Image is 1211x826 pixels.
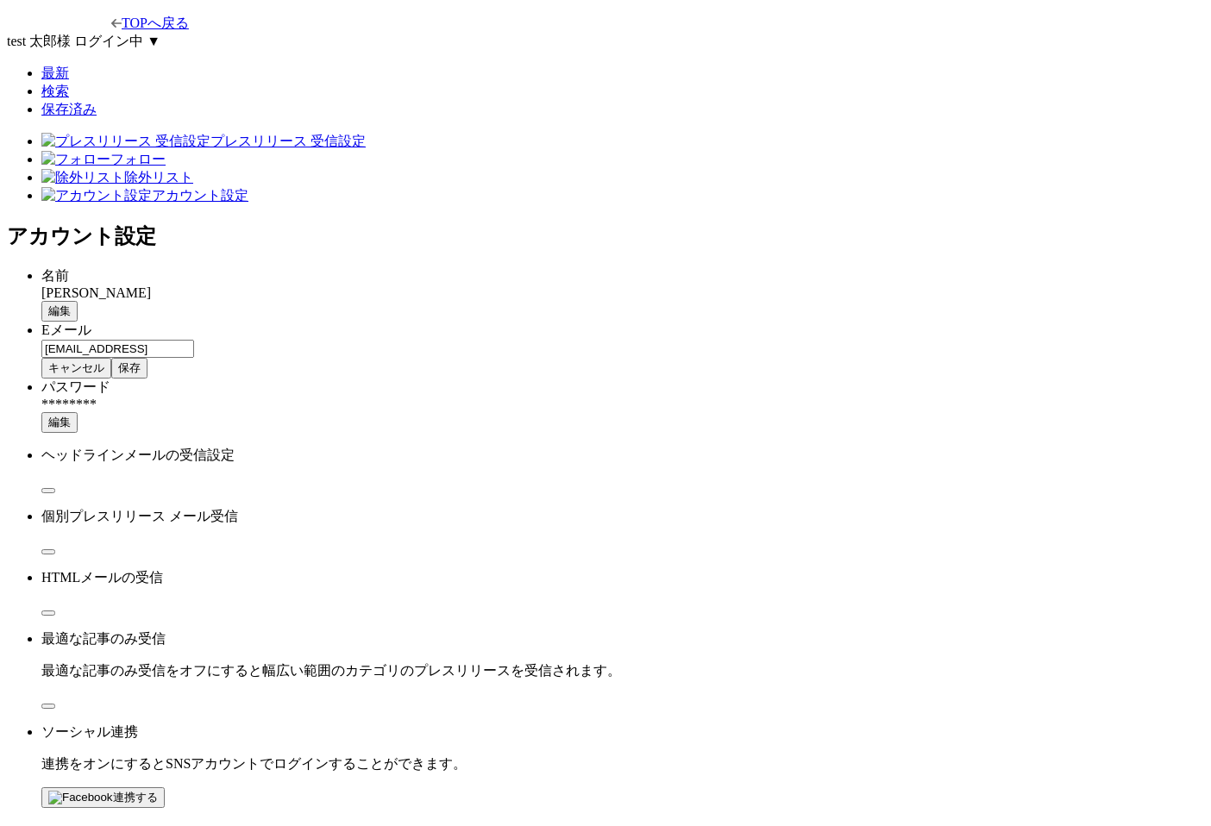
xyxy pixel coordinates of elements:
img: アカウント設定 [41,187,152,205]
img: プレスリリース 受信設定 [41,133,210,151]
span: test 太郎 [7,34,57,48]
button: 編集 [41,301,78,322]
a: アカウント設定アカウント設定 [41,187,1204,205]
span: 保存 [118,361,141,374]
a: 除外リスト除外リスト [41,169,1204,187]
div: 名前 [41,267,1204,285]
a: PR TIMESのトップページはこちら [7,16,111,30]
span: 編集 [48,304,71,317]
p: 連携をオンにするとSNSアカウントでログインすることができます。 [41,755,1204,773]
nav: サイドメニュー [7,133,1204,205]
label: Eメール [41,322,91,337]
div: [PERSON_NAME] [41,285,1204,301]
span: フォロー [110,152,166,166]
p: 個別プレスリリース メール受信 [41,508,1204,526]
div: 様 ログイン中 ▼ [7,33,1204,51]
a: 最新 [41,66,69,80]
button: 保存 [111,358,147,379]
button: 編集 [41,412,78,433]
button: キャンセル [41,358,111,379]
img: Facebook [48,791,113,804]
p: HTMLメールの受信 [41,569,1204,587]
p: 最適な記事のみ受信をオフにすると幅広い範囲のカテゴリのプレスリリースを受信されます。 [41,662,1204,680]
span: キャンセル [48,361,104,374]
a: 検索 [41,84,69,98]
p: 最適な記事のみ受信 [41,630,1204,648]
a: PR TIMESのトップページはこちら [111,16,189,30]
img: フォロー [41,151,110,169]
span: 除外リスト [124,170,193,185]
span: 連携する [113,791,158,804]
button: 連携する [41,787,165,808]
p: ソーシャル連携 [41,723,1204,742]
a: プレスリリース 受信設定プレスリリース 受信設定 [41,133,1204,151]
a: 保存済み [41,102,97,116]
h2: アカウント設定 [7,222,1204,250]
span: 編集 [48,416,71,429]
span: アカウント設定 [152,188,248,203]
a: フォローフォロー [41,151,1204,169]
img: 除外リスト [41,169,124,187]
span: プレスリリース 受信設定 [210,134,366,148]
p: ヘッドラインメールの受信設定 [41,447,1204,465]
div: パスワード [41,379,1204,397]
